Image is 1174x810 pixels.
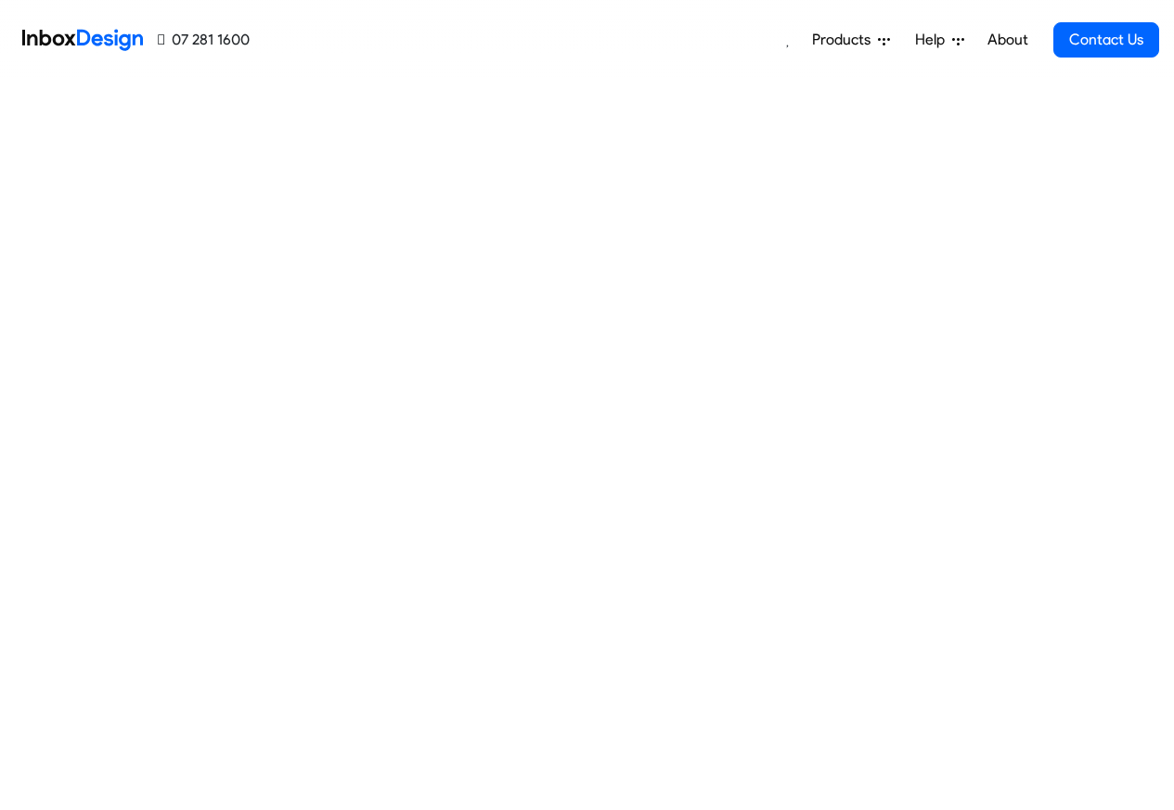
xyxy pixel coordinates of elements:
a: Help [908,21,972,58]
a: About [982,21,1033,58]
a: Contact Us [1053,22,1159,58]
span: Help [915,29,952,51]
span: Products [812,29,878,51]
a: 07 281 1600 [158,29,250,51]
a: Products [805,21,897,58]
